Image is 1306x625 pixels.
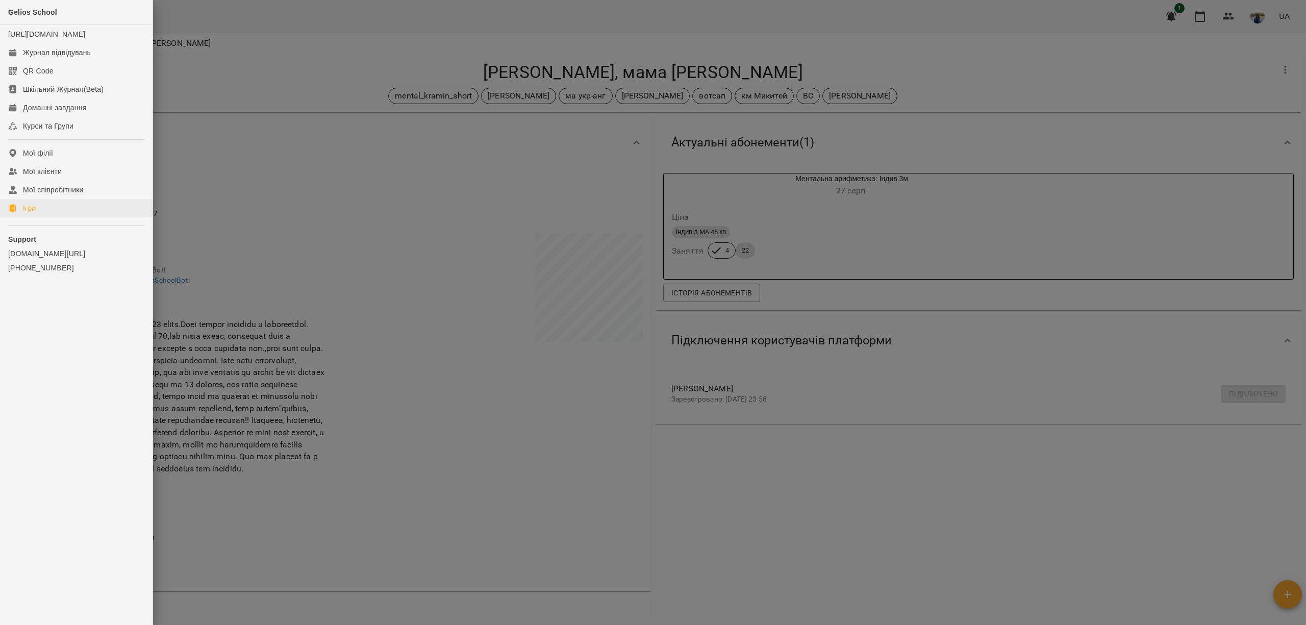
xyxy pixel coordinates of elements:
[8,248,144,259] a: [DOMAIN_NAME][URL]
[23,185,84,195] div: Мої співробітники
[23,47,91,58] div: Журнал відвідувань
[23,166,62,177] div: Мої клієнти
[23,84,104,94] div: Шкільний Журнал(Beta)
[8,30,85,38] a: [URL][DOMAIN_NAME]
[23,66,54,76] div: QR Code
[23,103,86,113] div: Домашні завдання
[23,203,36,213] div: Ігри
[8,263,144,273] a: [PHONE_NUMBER]
[23,148,53,158] div: Мої філії
[8,8,57,16] span: Gelios School
[8,234,144,244] p: Support
[23,121,73,131] div: Курси та Групи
